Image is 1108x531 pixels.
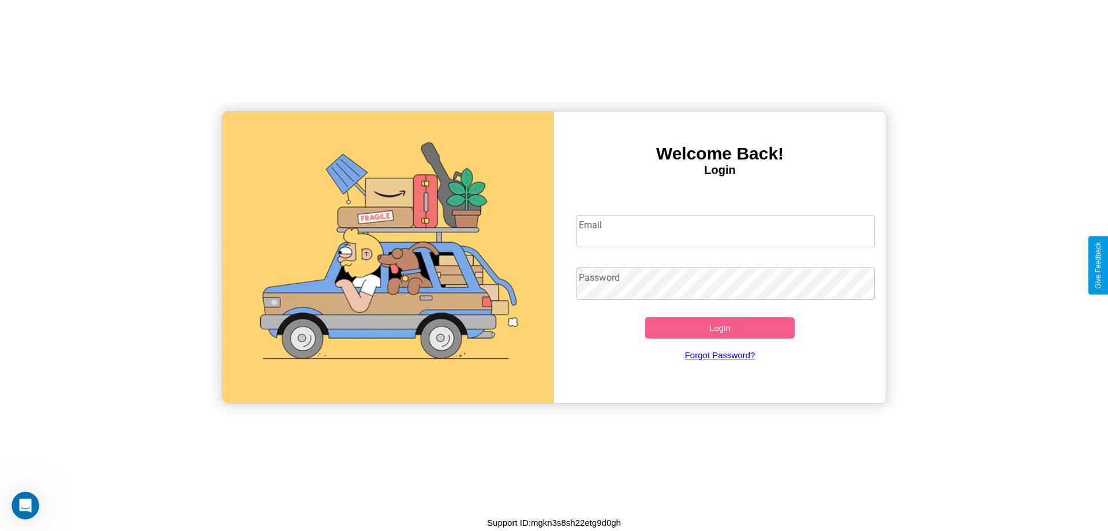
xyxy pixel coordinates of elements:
[571,339,870,372] a: Forgot Password?
[554,164,886,177] h4: Login
[222,112,554,403] img: gif
[12,492,39,519] iframe: Intercom live chat
[487,515,621,530] p: Support ID: mgkn3s8sh22etg9d0gh
[645,317,795,339] button: Login
[554,144,886,164] h3: Welcome Back!
[1094,242,1102,289] div: Give Feedback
